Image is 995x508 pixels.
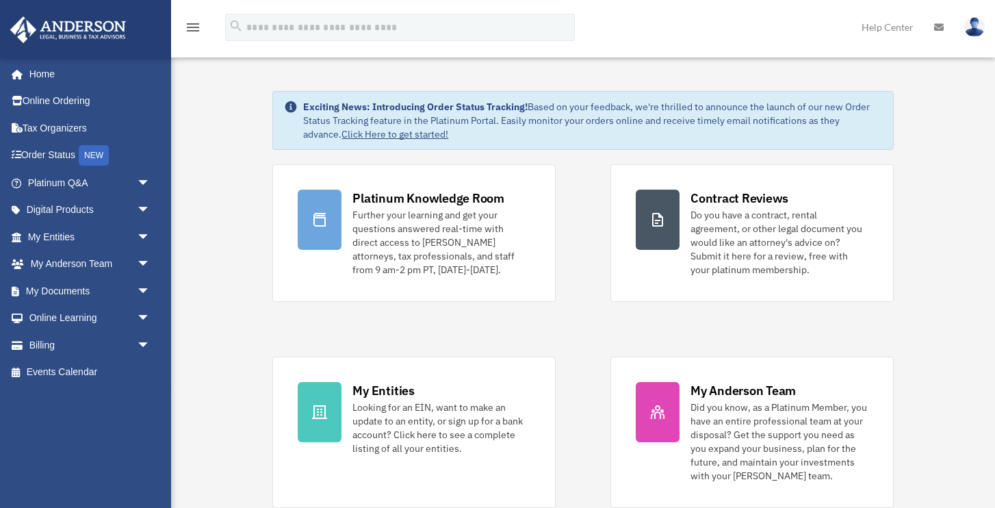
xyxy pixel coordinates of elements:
a: My Anderson Teamarrow_drop_down [10,251,171,278]
a: Contract Reviews Do you have a contract, rental agreement, or other legal document you would like... [610,164,894,302]
a: Click Here to get started! [341,128,448,140]
div: Contract Reviews [690,190,788,207]
a: My Entitiesarrow_drop_down [10,223,171,251]
div: Looking for an EIN, want to make an update to an entity, or sign up for a bank account? Click her... [352,401,530,455]
a: Online Learningarrow_drop_down [10,305,171,332]
img: User Pic [964,17,985,37]
a: Order StatusNEW [10,142,171,170]
i: search [229,18,244,34]
i: menu [185,19,201,36]
a: Tax Organizers [10,114,171,142]
a: My Anderson Team Did you know, as a Platinum Member, you have an entire professional team at your... [610,357,894,508]
div: Further your learning and get your questions answered real-time with direct access to [PERSON_NAM... [352,208,530,277]
a: Platinum Knowledge Room Further your learning and get your questions answered real-time with dire... [272,164,556,302]
a: Platinum Q&Aarrow_drop_down [10,169,171,196]
span: arrow_drop_down [137,305,164,333]
div: My Entities [352,382,414,399]
a: My Documentsarrow_drop_down [10,277,171,305]
a: My Entities Looking for an EIN, want to make an update to an entity, or sign up for a bank accoun... [272,357,556,508]
a: Online Ordering [10,88,171,115]
div: Platinum Knowledge Room [352,190,504,207]
a: Billingarrow_drop_down [10,331,171,359]
div: My Anderson Team [690,382,796,399]
a: menu [185,24,201,36]
strong: Exciting News: Introducing Order Status Tracking! [303,101,528,113]
a: Events Calendar [10,359,171,386]
div: Did you know, as a Platinum Member, you have an entire professional team at your disposal? Get th... [690,401,868,483]
span: arrow_drop_down [137,169,164,197]
div: Based on your feedback, we're thrilled to announce the launch of our new Order Status Tracking fe... [303,100,881,141]
span: arrow_drop_down [137,251,164,279]
a: Home [10,60,164,88]
div: NEW [79,145,109,166]
span: arrow_drop_down [137,277,164,305]
span: arrow_drop_down [137,223,164,251]
div: Do you have a contract, rental agreement, or other legal document you would like an attorney's ad... [690,208,868,277]
img: Anderson Advisors Platinum Portal [6,16,130,43]
a: Digital Productsarrow_drop_down [10,196,171,224]
span: arrow_drop_down [137,331,164,359]
span: arrow_drop_down [137,196,164,225]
